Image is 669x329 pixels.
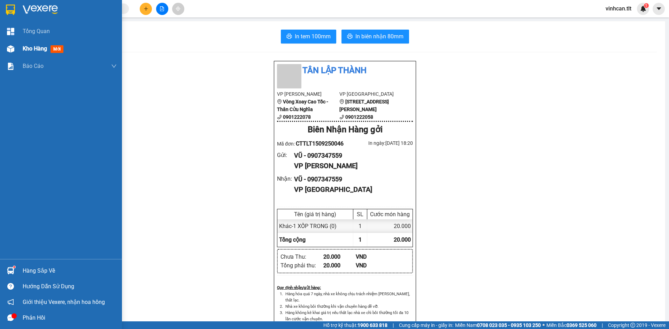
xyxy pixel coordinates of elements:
[284,310,413,322] li: Hàng không kê khai giá trị nếu thất lạc nhà xe chỉ bồi thường tối đa 10 lần cước vận chuyển.
[277,90,339,98] li: VP [PERSON_NAME]
[23,266,117,276] div: Hàng sắp về
[295,32,331,41] span: In tem 100mm
[640,6,646,12] img: icon-new-feature
[341,30,409,44] button: printerIn biên nhận 80mm
[140,3,152,15] button: plus
[294,160,407,171] div: VP [PERSON_NAME]
[176,6,180,11] span: aim
[357,322,387,328] strong: 1900 633 818
[294,184,407,195] div: VP [GEOGRAPHIC_DATA]
[294,174,407,184] div: VŨ - 0907347559
[323,321,387,329] span: Hỗ trợ kỹ thuật:
[630,323,635,328] span: copyright
[645,3,647,8] span: 1
[359,236,362,243] span: 1
[345,139,413,147] div: In ngày: [DATE] 18:20
[323,261,356,270] div: 20.000
[23,313,117,323] div: Phản hồi
[602,321,603,329] span: |
[51,45,63,53] span: mới
[7,299,14,305] span: notification
[156,3,168,15] button: file-add
[23,45,47,52] span: Kho hàng
[567,322,597,328] strong: 0369 525 060
[347,33,353,40] span: printer
[546,321,597,329] span: Miền Bắc
[277,123,413,136] div: Biên Nhận Hàng gởi
[355,32,403,41] span: In biên nhận 80mm
[280,252,323,261] div: Chưa Thu :
[294,151,407,160] div: VŨ - 0907347559
[656,6,662,12] span: caret-down
[7,314,14,321] span: message
[600,4,637,13] span: vinhcan.tlt
[277,174,294,183] div: Nhận :
[284,291,413,303] li: Hàng hóa quá 7 ngày, nhà xe không chịu trách nhiệm [PERSON_NAME], thất lạc.
[543,324,545,327] span: ⚪️
[345,114,373,120] b: 0901222058
[279,211,351,218] div: Tên (giá trị hàng)
[172,3,184,15] button: aim
[393,321,394,329] span: |
[279,223,337,229] span: Khác - 1 XỐP TRONG (0)
[369,211,411,218] div: Cước món hàng
[355,211,365,218] div: SL
[277,151,294,159] div: Gửi :
[286,33,292,40] span: printer
[653,3,665,15] button: caret-down
[277,115,282,119] span: phone
[339,115,344,119] span: phone
[367,219,413,233] div: 20.000
[7,63,14,70] img: solution-icon
[339,99,389,112] b: [STREET_ADDRESS][PERSON_NAME]
[296,140,344,147] span: CTTLT1509250046
[323,252,356,261] div: 20.000
[277,284,413,291] div: Quy định nhận/gửi hàng :
[32,33,127,45] text: CTTLT1509250046
[353,219,367,233] div: 1
[7,28,14,35] img: dashboard-icon
[23,281,117,292] div: Hướng dẫn sử dụng
[13,266,15,268] sup: 1
[339,90,402,98] li: VP [GEOGRAPHIC_DATA]
[23,27,50,36] span: Tổng Quan
[6,5,15,15] img: logo-vxr
[394,236,411,243] span: 20.000
[279,236,306,243] span: Tổng cộng
[23,62,44,70] span: Báo cáo
[144,6,148,11] span: plus
[283,114,311,120] b: 0901222078
[399,321,453,329] span: Cung cấp máy in - giấy in:
[277,64,413,77] li: Tân Lập Thành
[7,45,14,53] img: warehouse-icon
[7,283,14,290] span: question-circle
[277,139,345,148] div: Mã đơn:
[4,50,155,68] div: [PERSON_NAME]
[160,6,164,11] span: file-add
[644,3,649,8] sup: 1
[281,30,336,44] button: printerIn tem 100mm
[277,99,282,104] span: environment
[356,261,388,270] div: VND
[280,261,323,270] div: Tổng phải thu :
[111,63,117,69] span: down
[356,252,388,261] div: VND
[455,321,541,329] span: Miền Nam
[284,303,413,310] li: Nhà xe không bồi thường khi vận chuyển hàng dễ vỡ.
[339,99,344,104] span: environment
[7,267,14,274] img: warehouse-icon
[477,322,541,328] strong: 0708 023 035 - 0935 103 250
[277,99,328,112] b: Vòng Xoay Cao Tốc - Thân Cửu Nghĩa
[23,298,105,306] span: Giới thiệu Vexere, nhận hoa hồng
